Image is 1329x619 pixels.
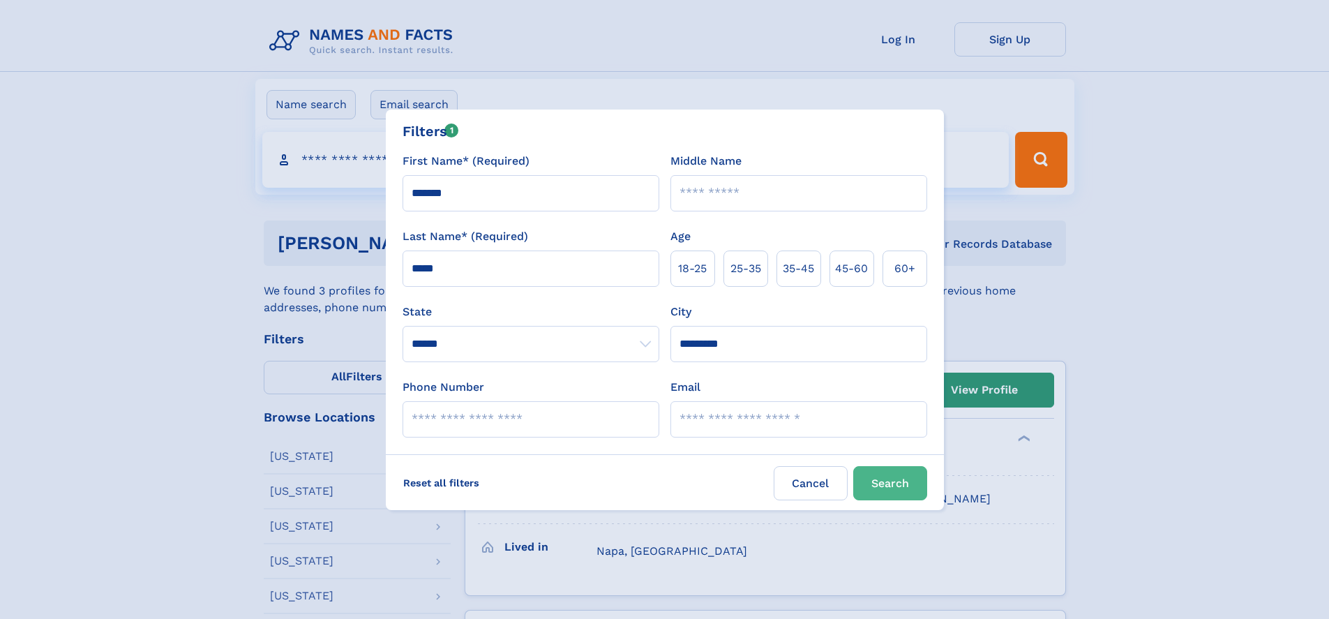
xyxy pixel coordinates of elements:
[853,466,927,500] button: Search
[670,379,700,396] label: Email
[670,153,742,170] label: Middle Name
[894,260,915,277] span: 60+
[678,260,707,277] span: 18‑25
[670,304,691,320] label: City
[403,304,659,320] label: State
[403,379,484,396] label: Phone Number
[403,153,530,170] label: First Name* (Required)
[783,260,814,277] span: 35‑45
[670,228,691,245] label: Age
[835,260,868,277] span: 45‑60
[403,121,459,142] div: Filters
[403,228,528,245] label: Last Name* (Required)
[730,260,761,277] span: 25‑35
[774,466,848,500] label: Cancel
[394,466,488,500] label: Reset all filters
